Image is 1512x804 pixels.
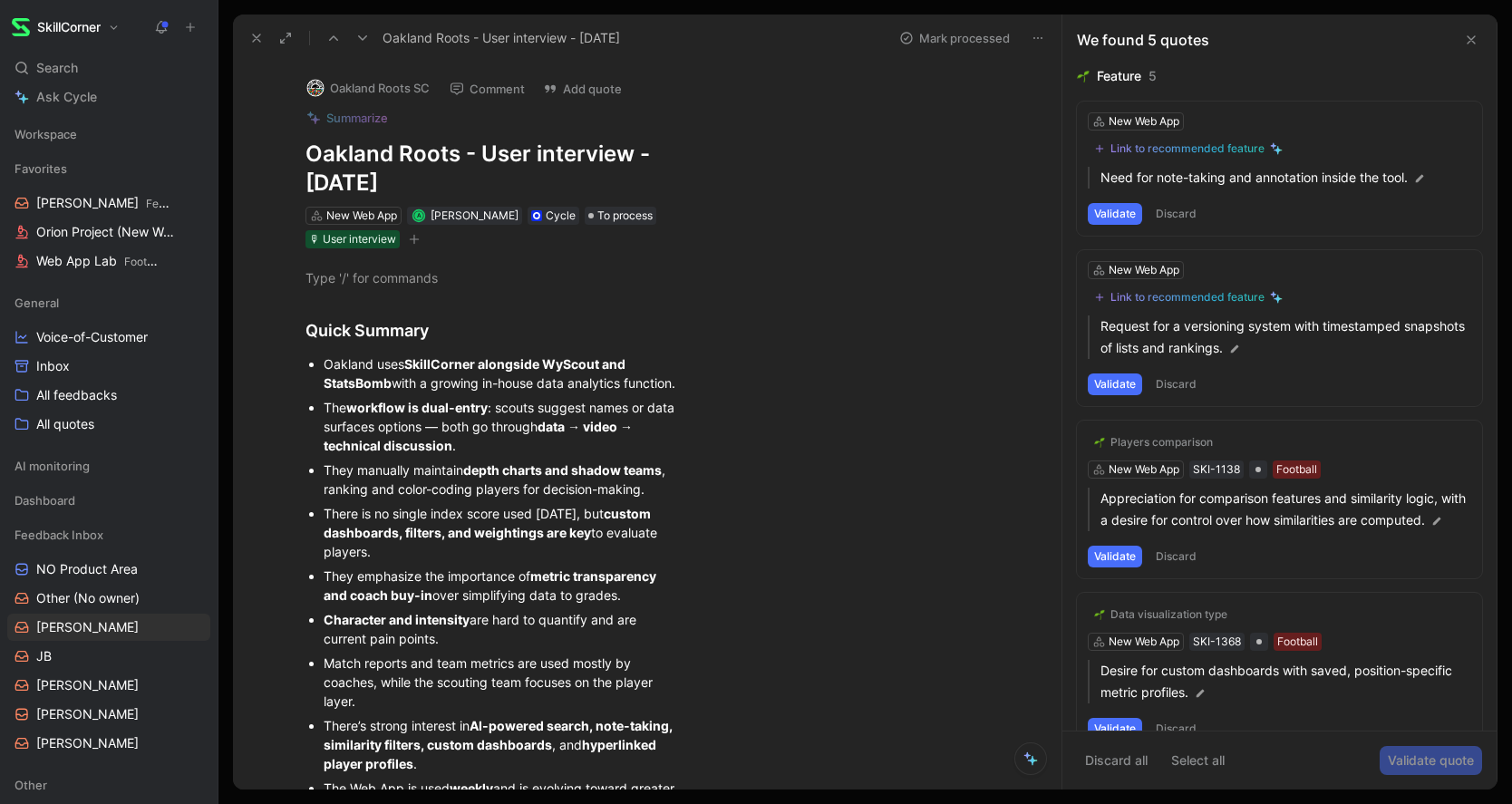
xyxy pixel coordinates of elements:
img: 🌱 [1094,437,1105,448]
img: pen.svg [1413,172,1426,185]
button: Validate [1088,373,1142,395]
span: Orion Project (New Web App) [36,223,178,242]
button: Discard [1149,718,1203,740]
div: 🎙 User interview [309,230,396,248]
div: Other [7,771,210,799]
span: NO Product Area [36,560,138,578]
div: Feedback InboxNO Product AreaOther (No owner)[PERSON_NAME]JB[PERSON_NAME][PERSON_NAME][PERSON_NAME] [7,521,210,757]
div: 5 [1149,65,1157,87]
span: Favorites [15,160,67,178]
div: New Web App [1109,261,1179,279]
button: Add quote [535,76,630,102]
button: Discard [1149,546,1203,567]
span: All quotes [36,415,94,433]
span: Workspace [15,125,77,143]
span: Dashboard [15,491,75,509]
span: [PERSON_NAME] [36,734,139,752]
span: Summarize [326,110,388,126]
img: pen.svg [1194,687,1207,700]
span: Oakland Roots - User interview - [DATE] [383,27,620,49]
p: Need for note-taking and annotation inside the tool. [1100,167,1471,189]
p: Request for a versioning system with timestamped snapshots of lists and rankings. [1100,315,1471,359]
div: There is no single index score used [DATE], but to evaluate players. [324,504,684,561]
span: Voice-of-Customer [36,328,148,346]
div: Feature [1097,65,1141,87]
a: JB [7,643,210,670]
div: To process [585,207,656,225]
button: Link to recommended feature [1088,286,1289,308]
a: Web App LabFootball [7,247,210,275]
button: 🌱Players comparison [1088,431,1219,453]
span: Football [124,255,165,268]
button: Discard all [1077,746,1156,775]
a: Inbox [7,353,210,380]
div: Dashboard [7,487,210,519]
div: are hard to quantify and are current pain points. [324,610,684,648]
h1: SkillCorner [37,19,101,35]
span: [PERSON_NAME] [36,194,174,213]
span: JB [36,647,52,665]
a: [PERSON_NAME]Feedback Inbox [7,189,210,217]
div: Workspace [7,121,210,148]
strong: AI-powered search, note-taking, similarity filters, custom dashboards [324,718,675,752]
span: Feedback Inbox [146,197,227,210]
a: All feedbacks [7,382,210,409]
a: NO Product Area [7,556,210,583]
a: [PERSON_NAME] [7,614,210,641]
button: Select all [1163,746,1233,775]
div: Quick Summary [305,318,684,343]
div: Other [7,771,210,804]
div: Link to recommended feature [1110,290,1265,305]
button: Validate quote [1380,746,1482,775]
a: Voice-of-Customer [7,324,210,351]
button: Summarize [298,105,396,131]
img: 🌱 [1077,70,1090,82]
button: Validate [1088,203,1142,225]
span: To process [597,207,653,225]
div: Link to recommended feature [1110,141,1265,156]
span: Search [36,57,78,79]
strong: SkillCorner alongside WyScout and StatsBomb [324,356,628,391]
span: Other [15,776,47,794]
div: The : scouts suggest names or data surfaces options — both go through . [324,398,684,455]
a: [PERSON_NAME] [7,672,210,699]
p: Appreciation for comparison features and similarity logic, with a desire for control over how sim... [1100,488,1471,531]
img: pen.svg [1228,343,1241,355]
div: AI monitoring [7,452,210,479]
p: Desire for custom dashboards with saved, position-specific metric profiles. [1100,660,1471,703]
strong: weekly [450,780,493,796]
span: All feedbacks [36,386,117,404]
span: Ask Cycle [36,86,97,108]
button: SkillCornerSkillCorner [7,15,124,40]
img: SkillCorner [12,18,30,36]
span: AI monitoring [15,457,90,475]
div: GeneralVoice-of-CustomerInboxAll feedbacksAll quotes [7,289,210,438]
button: Validate [1088,546,1142,567]
span: Other (No owner) [36,589,140,607]
button: Validate [1088,718,1142,740]
button: Discard [1149,373,1203,395]
div: Oakland uses with a growing in-house data analytics function. [324,354,684,392]
span: Inbox [36,357,70,375]
strong: workflow is dual-entry [346,400,488,415]
button: 🌱Data visualization type [1088,604,1234,625]
div: General [7,289,210,316]
div: New Web App [326,207,397,225]
a: All quotes [7,411,210,438]
img: 🌱 [1094,609,1105,620]
span: [PERSON_NAME] [431,208,519,222]
span: [PERSON_NAME] [36,618,139,636]
span: [PERSON_NAME] [36,676,139,694]
div: Match reports and team metrics are used mostly by coaches, while the scouting team focuses on the... [324,654,684,711]
button: Mark processed [891,25,1018,51]
div: Players comparison [1110,435,1213,450]
strong: Character and intensity [324,612,470,627]
img: logo [306,79,325,97]
div: AI monitoring [7,452,210,485]
div: There’s strong interest in , and . [324,716,684,773]
div: Search [7,54,210,82]
a: Ask Cycle [7,83,210,111]
span: General [15,294,59,312]
span: Feedback Inbox [15,526,103,544]
a: [PERSON_NAME] [7,701,210,728]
